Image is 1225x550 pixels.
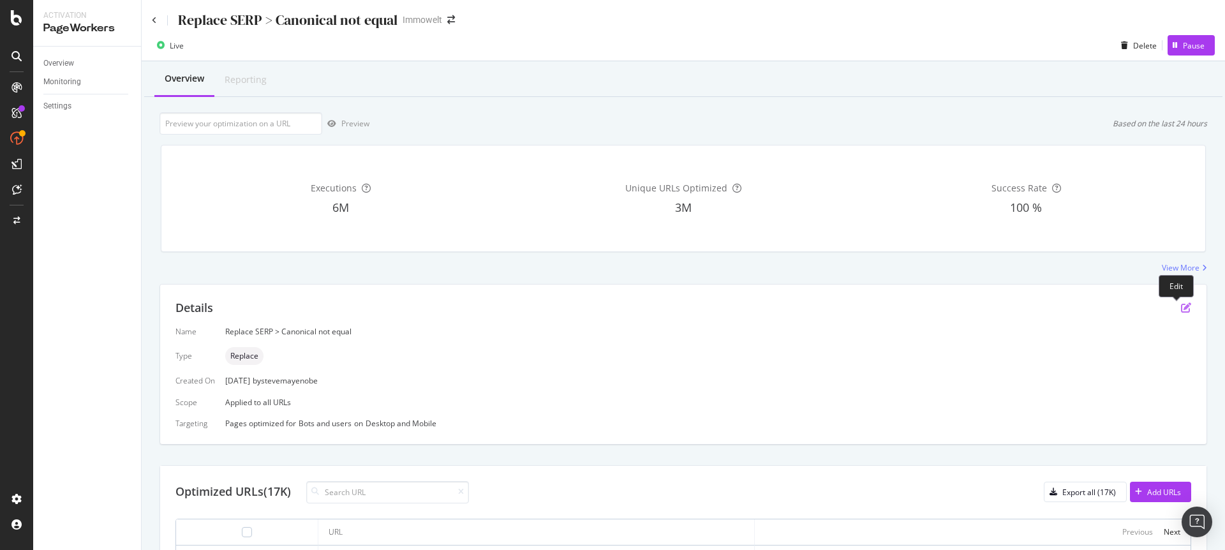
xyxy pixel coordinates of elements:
[1159,275,1194,297] div: Edit
[152,17,157,24] a: Click to go back
[1164,524,1180,540] button: Next
[1122,526,1153,537] div: Previous
[403,13,442,26] div: Immowelt
[1130,482,1191,502] button: Add URLs
[175,418,215,429] div: Targeting
[160,112,322,135] input: Preview your optimization on a URL
[299,418,352,429] div: Bots and users
[1062,487,1116,498] div: Export all (17K)
[1164,526,1180,537] div: Next
[1122,524,1153,540] button: Previous
[175,350,215,361] div: Type
[1182,507,1212,537] div: Open Intercom Messenger
[1162,262,1199,273] div: View More
[43,10,131,21] div: Activation
[306,481,469,503] input: Search URL
[175,326,215,337] div: Name
[991,182,1047,194] span: Success Rate
[322,114,369,134] button: Preview
[225,326,1191,337] div: Replace SERP > Canonical not equal
[1116,35,1157,56] button: Delete
[43,57,74,70] div: Overview
[175,397,215,408] div: Scope
[175,484,291,500] div: Optimized URLs (17K)
[1044,482,1127,502] button: Export all (17K)
[332,200,349,215] span: 6M
[225,347,264,365] div: neutral label
[1113,118,1207,129] div: Based on the last 24 hours
[1168,35,1215,56] button: Pause
[43,100,71,113] div: Settings
[366,418,436,429] div: Desktop and Mobile
[341,118,369,129] div: Preview
[253,375,318,386] div: by stevemayenobe
[447,15,455,24] div: arrow-right-arrow-left
[1183,40,1205,51] div: Pause
[175,300,213,316] div: Details
[311,182,357,194] span: Executions
[225,418,1191,429] div: Pages optimized for on
[175,375,215,386] div: Created On
[225,73,267,86] div: Reporting
[1147,487,1181,498] div: Add URLs
[329,526,343,538] div: URL
[1133,40,1157,51] div: Delete
[43,21,131,36] div: PageWorkers
[43,75,81,89] div: Monitoring
[225,375,1191,386] div: [DATE]
[43,100,132,113] a: Settings
[43,75,132,89] a: Monitoring
[1010,200,1042,215] span: 100 %
[43,57,132,70] a: Overview
[178,10,397,30] div: Replace SERP > Canonical not equal
[230,352,258,360] span: Replace
[675,200,692,215] span: 3M
[165,72,204,85] div: Overview
[1181,302,1191,313] div: pen-to-square
[1162,262,1207,273] a: View More
[625,182,727,194] span: Unique URLs Optimized
[170,40,184,51] div: Live
[175,326,1191,429] div: Applied to all URLs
